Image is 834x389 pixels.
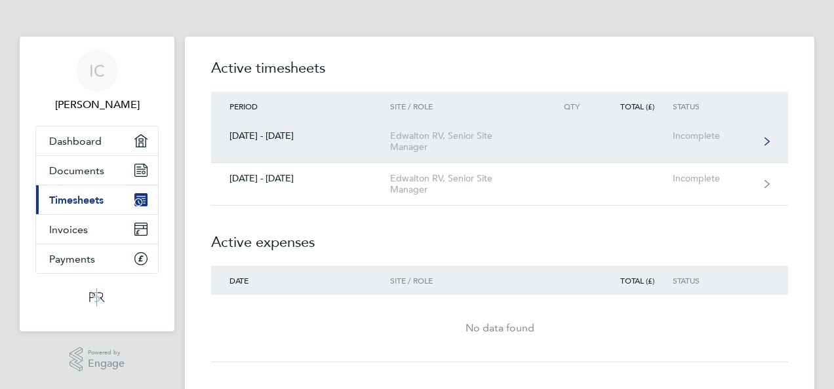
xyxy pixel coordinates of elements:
[49,194,104,206] span: Timesheets
[211,276,390,285] div: Date
[390,102,540,111] div: Site / Role
[598,276,673,285] div: Total (£)
[211,58,788,92] h2: Active timesheets
[88,347,125,358] span: Powered by
[211,163,788,206] a: [DATE] - [DATE]Edwalton RV, Senior Site ManagerIncomplete
[36,215,158,244] a: Invoices
[20,37,174,331] nav: Main navigation
[540,102,598,111] div: Qty
[49,135,102,147] span: Dashboard
[673,130,753,141] div: Incomplete
[49,164,104,177] span: Documents
[89,62,105,79] span: IC
[36,244,158,273] a: Payments
[69,347,125,372] a: Powered byEngage
[673,173,753,184] div: Incomplete
[390,276,540,285] div: Site / Role
[598,102,673,111] div: Total (£)
[390,173,540,195] div: Edwalton RV, Senior Site Manager
[211,206,788,266] h2: Active expenses
[49,253,95,265] span: Payments
[36,156,158,185] a: Documents
[211,120,788,163] a: [DATE] - [DATE]Edwalton RV, Senior Site ManagerIncomplete
[673,276,753,285] div: Status
[49,223,88,236] span: Invoices
[36,185,158,214] a: Timesheets
[211,320,788,336] div: No data found
[88,358,125,369] span: Engage
[229,101,258,111] span: Period
[85,287,109,308] img: psrsolutions-logo-retina.png
[35,287,159,308] a: Go to home page
[35,97,159,113] span: Ian Cousins
[36,126,158,155] a: Dashboard
[673,102,753,111] div: Status
[390,130,540,153] div: Edwalton RV, Senior Site Manager
[211,173,390,184] div: [DATE] - [DATE]
[35,50,159,113] a: IC[PERSON_NAME]
[211,130,390,141] div: [DATE] - [DATE]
